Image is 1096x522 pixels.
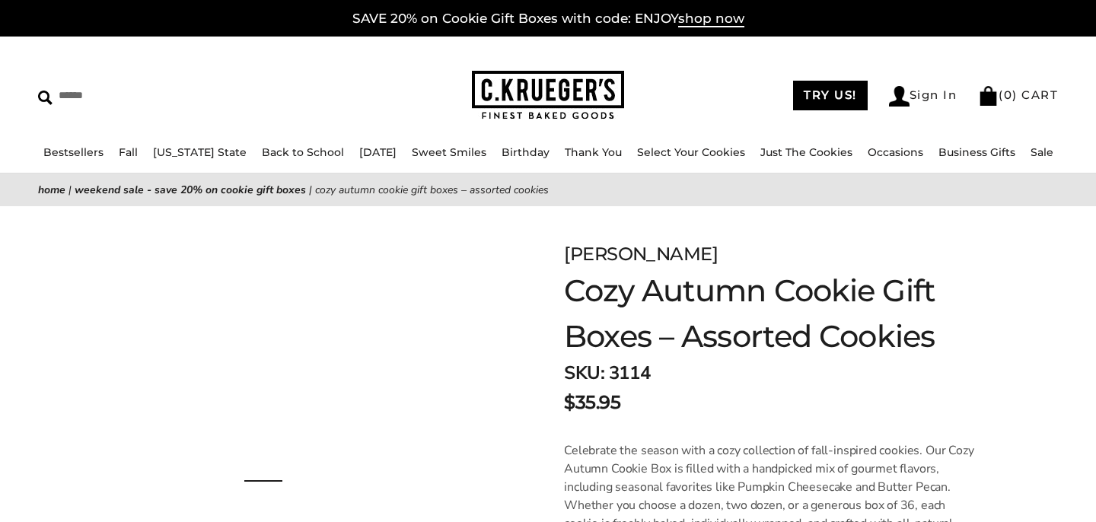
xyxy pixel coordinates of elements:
[262,145,344,159] a: Back to School
[412,145,486,159] a: Sweet Smiles
[978,88,1058,102] a: (0) CART
[564,389,620,416] span: $35.95
[889,86,957,107] a: Sign In
[565,145,622,159] a: Thank You
[38,183,65,197] a: Home
[564,361,604,385] strong: SKU:
[38,181,1058,199] nav: breadcrumbs
[68,183,72,197] span: |
[978,86,999,106] img: Bag
[472,71,624,120] img: C.KRUEGER'S
[38,91,53,105] img: Search
[38,84,278,107] input: Search
[315,183,549,197] span: Cozy Autumn Cookie Gift Boxes – Assorted Cookies
[119,145,138,159] a: Fall
[352,11,744,27] a: SAVE 20% on Cookie Gift Boxes with code: ENJOYshop now
[564,240,1020,268] div: [PERSON_NAME]
[868,145,923,159] a: Occasions
[43,145,104,159] a: Bestsellers
[1031,145,1053,159] a: Sale
[502,145,550,159] a: Birthday
[760,145,852,159] a: Just The Cookies
[678,11,744,27] span: shop now
[938,145,1015,159] a: Business Gifts
[359,145,397,159] a: [DATE]
[153,145,247,159] a: [US_STATE] State
[564,268,1020,359] h1: Cozy Autumn Cookie Gift Boxes – Assorted Cookies
[75,183,306,197] a: Weekend Sale - SAVE 20% on Cookie Gift Boxes
[793,81,868,110] a: TRY US!
[1004,88,1013,102] span: 0
[309,183,312,197] span: |
[609,361,650,385] span: 3114
[889,86,910,107] img: Account
[637,145,745,159] a: Select Your Cookies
